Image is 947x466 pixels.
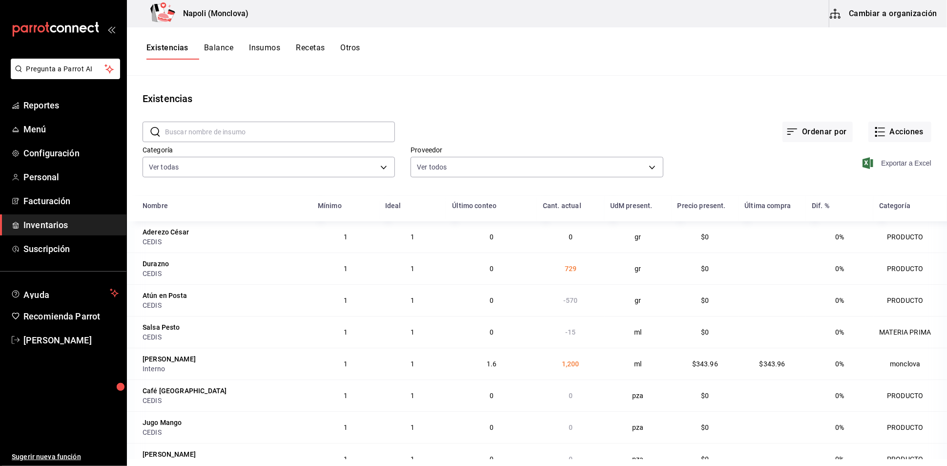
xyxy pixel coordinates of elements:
span: $0 [701,392,709,400]
td: gr [604,221,672,253]
div: Existencias [143,91,192,106]
span: 0 [490,297,494,304]
span: Facturación [23,194,119,208]
a: Pregunta a Parrot AI [7,71,120,81]
td: PRODUCTO [873,411,947,443]
span: 0 [569,424,573,431]
span: 1 [344,297,348,304]
div: CEDIS [143,332,306,342]
span: Recomienda Parrot [23,310,119,323]
div: [PERSON_NAME] [143,354,196,364]
div: navigation tabs [146,43,360,60]
div: Precio present. [678,202,726,210]
span: [PERSON_NAME] [23,334,119,347]
td: monclova [873,348,947,380]
span: Pregunta a Parrot AI [26,64,105,74]
span: Ver todas [149,162,179,172]
span: Reportes [23,99,119,112]
div: Jugo Mango [143,418,182,427]
span: 0% [835,424,844,431]
span: 0 [490,424,494,431]
span: Ver todos [417,162,447,172]
span: Inventarios [23,218,119,232]
span: 1 [411,455,414,463]
span: $0 [701,233,709,241]
span: Ayuda [23,287,106,299]
div: Último conteo [452,202,496,210]
span: 0 [490,392,494,400]
button: Insumos [249,43,280,60]
td: gr [604,253,672,284]
span: 0 [490,233,494,241]
span: 1 [411,233,414,241]
td: gr [604,284,672,316]
div: CEDIS [143,396,306,405]
div: Interno [143,364,306,374]
span: 1 [344,328,348,336]
button: Exportar a Excel [865,157,931,169]
span: 1 [344,455,348,463]
button: Pregunta a Parrot AI [11,59,120,79]
span: 1 [411,328,414,336]
div: Cant. actual [543,202,581,210]
td: PRODUCTO [873,253,947,284]
button: Otros [341,43,360,60]
span: $343.96 [692,360,718,368]
span: 0% [835,455,844,463]
span: 0 [490,265,494,273]
span: 1 [411,265,414,273]
div: Atún en Posta [143,291,187,300]
div: UdM present. [610,202,653,210]
span: 1 [344,424,348,431]
button: Balance [204,43,233,60]
span: 1 [411,360,414,368]
span: Menú [23,123,119,136]
input: Buscar nombre de insumo [165,122,395,142]
span: Suscripción [23,242,119,255]
span: $343.96 [760,360,785,368]
button: Recetas [296,43,325,60]
span: 0% [835,265,844,273]
span: $0 [701,328,709,336]
div: Café [GEOGRAPHIC_DATA] [143,386,226,396]
div: Aderezo César [143,227,189,237]
td: PRODUCTO [873,284,947,316]
span: 0 [569,392,573,400]
span: 0% [835,297,844,304]
span: 0% [835,360,844,368]
td: MATERIA PRIMA [873,316,947,348]
span: 0% [835,233,844,241]
span: -570 [563,297,578,304]
span: 1 [344,233,348,241]
div: CEDIS [143,300,306,310]
span: 1 [344,360,348,368]
span: 0% [835,392,844,400]
div: Dif. % [812,202,829,210]
td: pza [604,380,672,411]
span: 1 [411,297,414,304]
span: 0 [490,328,494,336]
span: 1,200 [562,360,579,368]
td: ml [604,316,672,348]
td: PRODUCTO [873,380,947,411]
span: Configuración [23,147,119,160]
span: 1 [411,424,414,431]
div: Salsa Pesto [143,322,180,332]
td: ml [604,348,672,380]
span: Personal [23,170,119,184]
button: open_drawer_menu [107,25,115,33]
div: Última compra [744,202,791,210]
span: -15 [565,328,576,336]
span: 1 [411,392,414,400]
span: Sugerir nueva función [12,452,119,462]
h3: Napoli (Monclova) [175,8,248,20]
span: $0 [701,297,709,304]
div: [PERSON_NAME] [143,449,196,459]
div: CEDIS [143,237,306,247]
div: CEDIS [143,269,306,278]
label: Categoría [143,147,395,154]
td: PRODUCTO [873,221,947,253]
span: $0 [701,455,709,463]
span: 729 [565,265,576,273]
